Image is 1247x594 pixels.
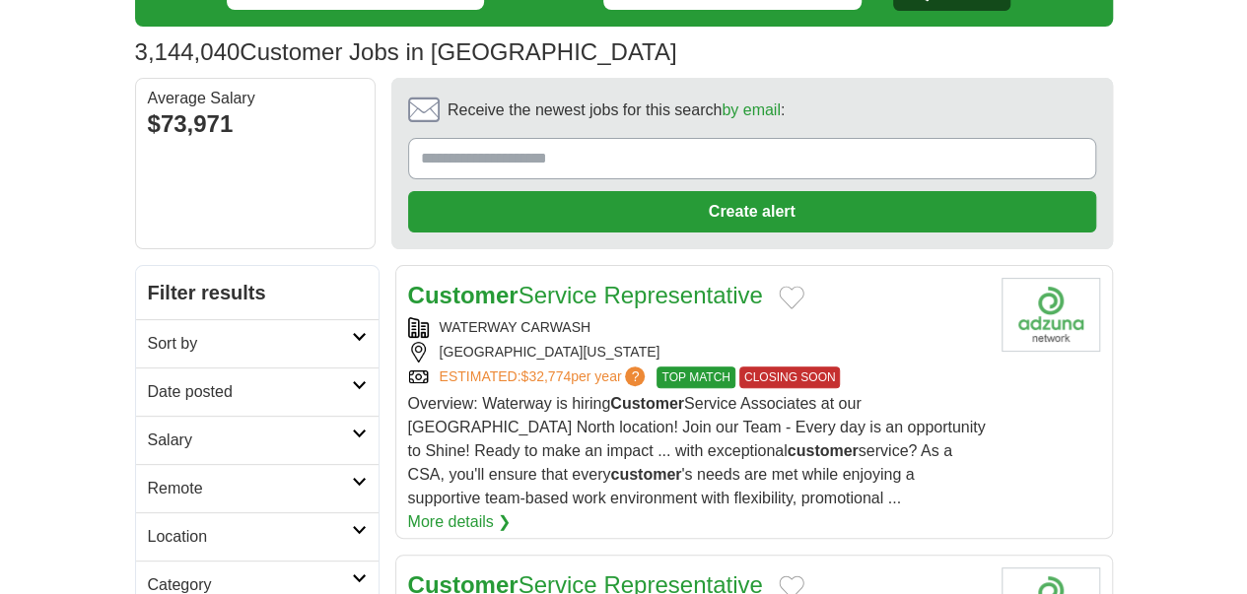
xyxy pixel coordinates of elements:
a: Salary [136,416,379,464]
span: CLOSING SOON [739,366,841,388]
span: TOP MATCH [657,366,734,388]
div: $73,971 [148,106,363,142]
strong: customer [610,466,681,483]
strong: Customer [610,395,684,412]
div: Average Salary [148,91,363,106]
h2: Date posted [148,380,352,404]
a: Location [136,512,379,561]
button: Create alert [408,191,1096,232]
span: 3,144,040 [135,34,241,70]
h2: Sort by [148,332,352,356]
a: ESTIMATED:$32,774per year? [440,366,650,388]
h2: Filter results [136,266,379,319]
a: by email [722,101,781,118]
a: CustomerService Representative [408,282,763,308]
span: Overview: Waterway is hiring Service Associates at our [GEOGRAPHIC_DATA] North location! Join our... [408,395,986,506]
strong: Customer [408,282,519,308]
img: Company logo [1002,278,1100,352]
a: Sort by [136,319,379,367]
h2: Salary [148,429,352,452]
a: Remote [136,464,379,512]
h2: Location [148,525,352,549]
a: More details ❯ [408,510,512,534]
a: Date posted [136,367,379,416]
h1: Customer Jobs in [GEOGRAPHIC_DATA] [135,38,677,65]
button: Add to favorite jobs [779,286,804,309]
span: Receive the newest jobs for this search : [448,99,785,122]
strong: customer [788,442,859,459]
div: [GEOGRAPHIC_DATA][US_STATE] [408,342,986,363]
div: WATERWAY CARWASH [408,317,986,338]
h2: Remote [148,477,352,500]
span: ? [625,366,645,386]
span: $32,774 [520,368,571,384]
